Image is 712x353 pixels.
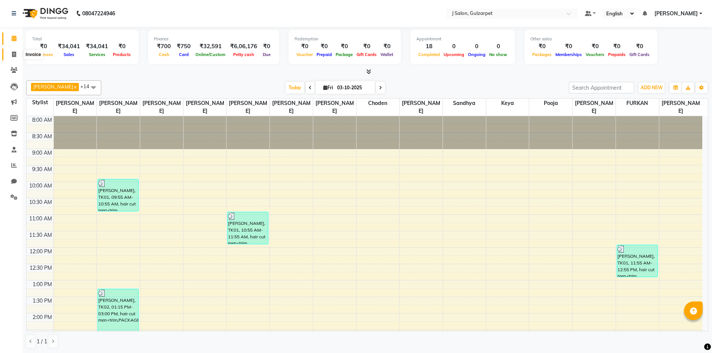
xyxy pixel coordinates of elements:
[641,85,663,90] span: ADD NEW
[617,245,657,277] div: [PERSON_NAME], TK01, 11:55 AM-12:55 PM, hair cut men+trim
[416,36,509,42] div: Appointment
[379,42,395,51] div: ₹0
[315,52,334,57] span: Prepaid
[194,42,227,51] div: ₹32,591
[313,99,356,116] span: [PERSON_NAME]
[73,84,77,90] a: x
[31,281,53,288] div: 1:00 PM
[400,99,443,116] span: [PERSON_NAME]
[31,330,53,338] div: 2:30 PM
[62,52,76,57] span: Sales
[31,116,53,124] div: 8:00 AM
[334,42,355,51] div: ₹0
[295,36,395,42] div: Redemption
[98,179,138,211] div: [PERSON_NAME], TK01, 09:55 AM-10:55 AM, hair cut men+trim
[379,52,395,57] span: Wallet
[416,52,442,57] span: Completed
[31,165,53,173] div: 9:30 AM
[606,42,628,51] div: ₹0
[33,84,73,90] span: [PERSON_NAME]
[228,212,268,244] div: [PERSON_NAME], TK01, 10:55 AM-11:55 AM, hair cut men+trim
[487,52,509,57] span: No show
[37,338,47,346] span: 1 / 1
[32,42,55,51] div: ₹0
[98,289,138,346] div: [PERSON_NAME], TK02, 01:15 PM-03:00 PM, hair cut men+trim,PACKAGE
[140,99,183,116] span: [PERSON_NAME]
[628,42,651,51] div: ₹0
[486,99,529,108] span: Keya
[28,182,53,190] div: 10:00 AM
[111,42,133,51] div: ₹0
[295,42,315,51] div: ₹0
[442,52,466,57] span: Upcoming
[31,149,53,157] div: 9:00 AM
[355,52,379,57] span: Gift Cards
[231,52,256,57] span: Petty cash
[442,42,466,51] div: 0
[530,36,651,42] div: Other sales
[466,52,487,57] span: Ongoing
[54,99,97,116] span: [PERSON_NAME]
[154,42,174,51] div: ₹700
[416,42,442,51] div: 18
[554,42,584,51] div: ₹0
[24,50,43,59] div: Invoice
[270,99,313,116] span: [PERSON_NAME]
[530,52,554,57] span: Packages
[606,52,628,57] span: Prepaids
[487,42,509,51] div: 0
[355,42,379,51] div: ₹0
[111,52,133,57] span: Products
[32,36,133,42] div: Total
[28,248,53,256] div: 12:00 PM
[260,42,273,51] div: ₹0
[261,52,272,57] span: Due
[226,99,269,116] span: [PERSON_NAME]
[154,36,273,42] div: Finance
[31,313,53,321] div: 2:00 PM
[295,52,315,57] span: Voucher
[80,83,95,89] span: +14
[443,99,486,108] span: Sandhya
[97,99,140,116] span: [PERSON_NAME]
[28,198,53,206] div: 10:30 AM
[628,52,651,57] span: Gift Cards
[28,231,53,239] div: 11:30 AM
[530,42,554,51] div: ₹0
[321,85,335,90] span: Fri
[335,82,372,93] input: 2025-10-03
[466,42,487,51] div: 0
[194,52,227,57] span: Online/Custom
[227,42,260,51] div: ₹6,06,176
[157,52,171,57] span: Cash
[639,83,665,93] button: ADD NEW
[27,99,53,106] div: Stylist
[616,99,659,108] span: FURKAN
[286,82,304,93] span: Today
[315,42,334,51] div: ₹0
[87,52,107,57] span: Services
[357,99,400,108] span: Choden
[174,42,194,51] div: ₹750
[28,264,53,272] div: 12:30 PM
[19,3,70,24] img: logo
[28,215,53,223] div: 11:00 AM
[554,52,584,57] span: Memberships
[82,3,115,24] b: 08047224946
[529,99,572,108] span: pooja
[654,10,698,18] span: [PERSON_NAME]
[177,52,191,57] span: Card
[569,82,634,93] input: Search Appointment
[55,42,83,51] div: ₹34,041
[31,133,53,140] div: 8:30 AM
[184,99,226,116] span: [PERSON_NAME]
[573,99,616,116] span: [PERSON_NAME]
[83,42,111,51] div: ₹34,041
[334,52,355,57] span: Package
[584,42,606,51] div: ₹0
[31,297,53,305] div: 1:30 PM
[659,99,702,116] span: [PERSON_NAME]
[584,52,606,57] span: Vouchers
